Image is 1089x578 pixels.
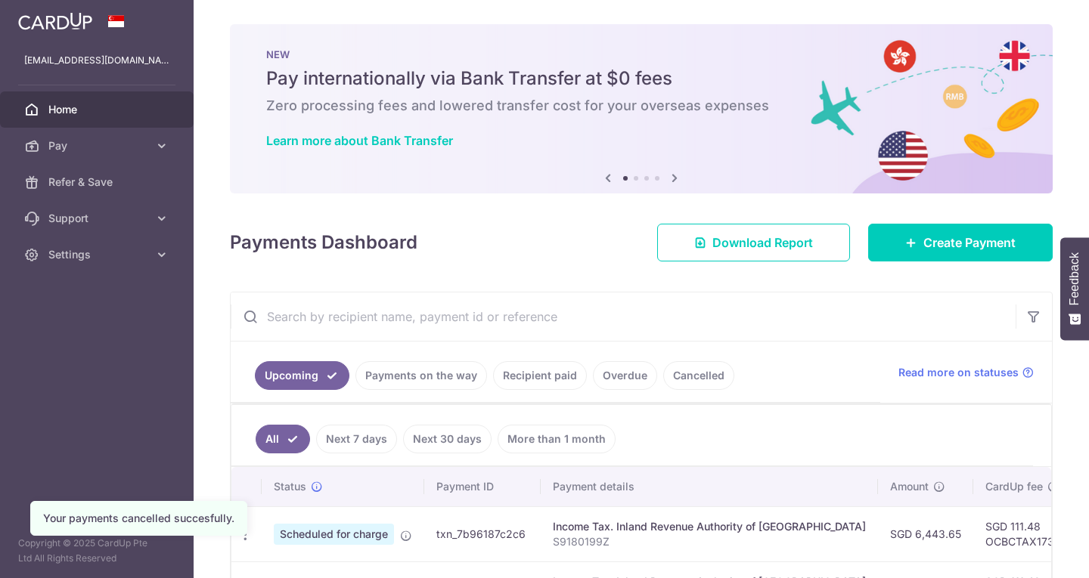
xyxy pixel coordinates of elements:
a: Next 7 days [316,425,397,453]
a: Recipient paid [493,361,587,390]
a: Next 30 days [403,425,492,453]
span: Read more on statuses [898,365,1019,380]
a: Download Report [657,224,850,261]
div: Your payments cancelled succesfully. [43,511,234,526]
th: Payment details [541,467,878,506]
td: SGD 111.48 OCBCTAX173 [973,506,1072,561]
a: More than 1 month [498,425,616,453]
td: SGD 6,443.65 [878,506,973,561]
td: txn_7b96187c2c6 [424,506,541,561]
span: Support [48,211,148,226]
button: Feedback - Show survey [1060,237,1089,340]
a: Upcoming [255,361,349,390]
span: Home [48,102,148,117]
span: Status [274,479,306,494]
span: Feedback [1068,252,1081,305]
p: S9180199Z [553,534,866,549]
span: Scheduled for charge [274,524,394,545]
iframe: Opens a widget where you can find more information [992,533,1074,570]
a: Learn more about Bank Transfer [266,133,453,148]
a: Read more on statuses [898,365,1034,380]
h5: Pay internationally via Bank Transfer at $0 fees [266,66,1016,91]
span: Amount [890,479,929,494]
span: Pay [48,138,148,153]
p: NEW [266,48,1016,60]
span: Settings [48,247,148,262]
span: Refer & Save [48,175,148,190]
a: Overdue [593,361,657,390]
span: Create Payment [923,233,1016,252]
span: CardUp fee [985,479,1043,494]
a: Create Payment [868,224,1053,261]
th: Payment ID [424,467,541,506]
img: Bank transfer banner [230,24,1053,193]
a: Cancelled [663,361,734,390]
span: Download Report [712,233,813,252]
a: All [256,425,310,453]
a: Payments on the way [355,361,487,390]
p: [EMAIL_ADDRESS][DOMAIN_NAME] [24,53,169,68]
h6: Zero processing fees and lowered transfer cost for your overseas expenses [266,97,1016,115]
input: Search by recipient name, payment id or reference [231,292,1016,341]
img: CardUp [18,12,92,30]
div: Income Tax. Inland Revenue Authority of [GEOGRAPHIC_DATA] [553,519,866,534]
h4: Payments Dashboard [230,229,417,256]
